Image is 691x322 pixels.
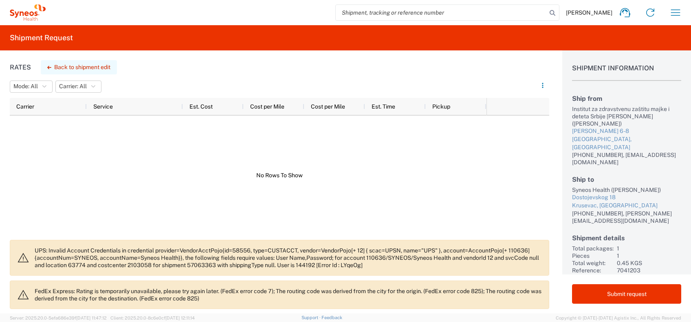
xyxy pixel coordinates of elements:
div: Total packages: [572,245,614,252]
span: Service [93,103,113,110]
div: 0.45 KGS [617,259,681,267]
span: Copyright © [DATE]-[DATE] Agistix Inc., All Rights Reserved [556,314,681,322]
span: Server: 2025.20.0-5efa686e39f [10,315,107,320]
div: Ship date: [572,274,614,281]
span: Cost per Mile [250,103,284,110]
span: Mode: All [13,83,38,90]
span: Carrier: All [59,83,87,90]
h1: Shipment Information [572,64,681,81]
div: [PHONE_NUMBER], [PERSON_NAME][EMAIL_ADDRESS][DOMAIN_NAME] [572,210,681,224]
a: Dostojevskog 18Krusevac, [GEOGRAPHIC_DATA] [572,194,681,209]
div: [PERSON_NAME] 6-8 [572,127,681,135]
div: Dostojevskog 18 [572,194,681,202]
span: [DATE] 12:11:14 [165,315,195,320]
h2: Shipment details [572,234,681,242]
a: Support [301,315,322,320]
div: Institut za zdravstvenu zaštitu majke i deteta Srbije [PERSON_NAME] ([PERSON_NAME]) [572,105,681,127]
div: Pieces [572,252,614,259]
button: Carrier: All [55,80,101,93]
div: Reference: [572,267,614,274]
p: FedEx Express: Rating is temporarily unavailable, please try again later. (FedEx error code 7); T... [35,287,542,302]
div: 1 [617,245,681,252]
span: [PERSON_NAME] [566,9,612,16]
span: Est. Time [372,103,395,110]
span: Cost per Mile [311,103,345,110]
p: UPS: Invalid Account Credentials in credential provider=VendorAcctPojo{id=58556, type=CUSTACCT, v... [35,247,542,269]
div: [DATE] [617,274,681,281]
h2: Shipment Request [10,33,73,43]
span: Est. Cost [189,103,213,110]
div: 7041203 [617,267,681,274]
span: Carrier [16,103,34,110]
a: Feedback [321,315,342,320]
span: Client: 2025.20.0-8c6e0cf [110,315,195,320]
h2: Ship from [572,95,681,102]
div: Total weight: [572,259,614,267]
div: [PHONE_NUMBER], [EMAIL_ADDRESS][DOMAIN_NAME] [572,151,681,166]
div: [GEOGRAPHIC_DATA], [GEOGRAPHIC_DATA] [572,135,681,151]
button: Mode: All [10,80,53,93]
input: Shipment, tracking or reference number [336,5,547,20]
span: Pickup [432,103,450,110]
button: Back to shipment edit [41,60,117,74]
a: [PERSON_NAME] 6-8[GEOGRAPHIC_DATA], [GEOGRAPHIC_DATA] [572,127,681,151]
div: Krusevac, [GEOGRAPHIC_DATA] [572,202,681,210]
h1: Rates [10,63,31,71]
div: 1 [617,252,681,259]
div: Syneos Health ([PERSON_NAME]) [572,186,681,194]
button: Submit request [572,284,681,304]
h2: Ship to [572,176,681,183]
span: [DATE] 11:47:12 [76,315,107,320]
